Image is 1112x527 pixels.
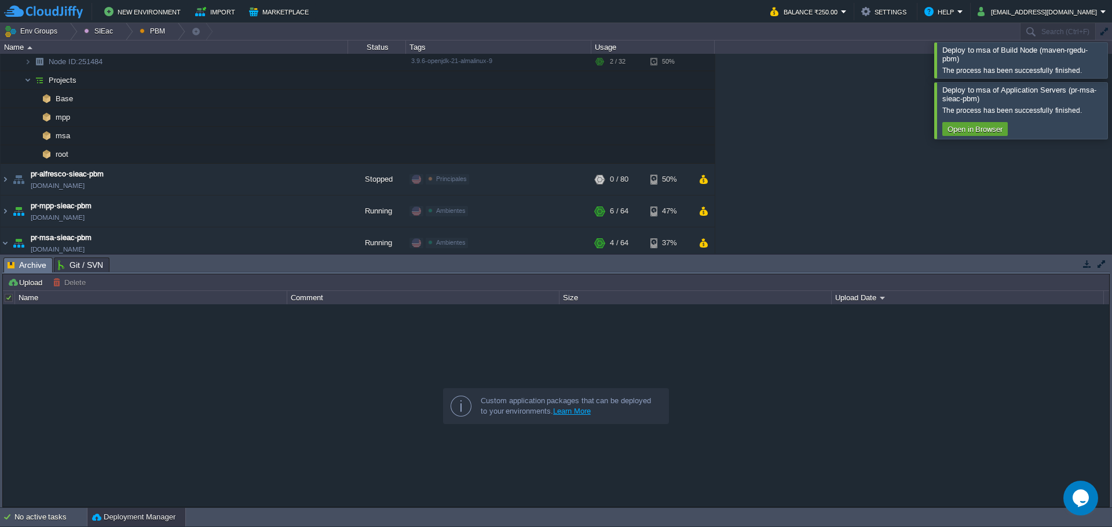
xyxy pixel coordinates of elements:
[1,227,10,259] img: AMDAwAAAACH5BAEAAAAALAAAAAABAAEAAAICRAEAOw==
[861,5,910,19] button: Settings
[1,196,10,227] img: AMDAwAAAACH5BAEAAAAALAAAAAABAAEAAAICRAEAOw==
[610,227,628,259] div: 4 / 64
[31,71,47,89] img: AMDAwAAAACH5BAEAAAAALAAAAAABAAEAAAICRAEAOw==
[610,53,625,71] div: 2 / 32
[47,57,104,67] a: Node ID:251484
[38,145,54,163] img: AMDAwAAAACH5BAEAAAAALAAAAAABAAEAAAICRAEAOw==
[140,23,169,39] button: PBM
[31,212,85,223] a: [DOMAIN_NAME]
[348,196,406,227] div: Running
[10,164,27,195] img: AMDAwAAAACH5BAEAAAAALAAAAAABAAEAAAICRAEAOw==
[16,291,287,304] div: Name
[24,53,31,71] img: AMDAwAAAACH5BAEAAAAALAAAAAABAAEAAAICRAEAOw==
[1,164,10,195] img: AMDAwAAAACH5BAEAAAAALAAAAAABAAEAAAICRAEAOw==
[560,291,831,304] div: Size
[10,196,27,227] img: AMDAwAAAACH5BAEAAAAALAAAAAABAAEAAAICRAEAOw==
[14,508,87,526] div: No active tasks
[436,239,466,246] span: Ambientes
[31,145,38,163] img: AMDAwAAAACH5BAEAAAAALAAAAAABAAEAAAICRAEAOw==
[47,75,78,85] a: Projects
[31,127,38,145] img: AMDAwAAAACH5BAEAAAAALAAAAAABAAEAAAICRAEAOw==
[610,164,628,195] div: 0 / 80
[54,131,72,141] a: msa
[27,46,32,49] img: AMDAwAAAACH5BAEAAAAALAAAAAABAAEAAAICRAEAOw==
[770,5,841,19] button: Balance ₹250.00
[104,5,184,19] button: New Environment
[31,232,92,244] a: pr-msa-sieac-pbm
[38,127,54,145] img: AMDAwAAAACH5BAEAAAAALAAAAAABAAEAAAICRAEAOw==
[38,108,54,126] img: AMDAwAAAACH5BAEAAAAALAAAAAABAAEAAAICRAEAOw==
[411,57,492,64] span: 3.9.6-openjdk-21-almalinux-9
[650,53,688,71] div: 50%
[249,5,312,19] button: Marketplace
[8,277,46,288] button: Upload
[942,66,1104,75] div: The process has been successfully finished.
[978,5,1100,19] button: [EMAIL_ADDRESS][DOMAIN_NAME]
[436,175,467,182] span: Principales
[942,86,1096,103] span: Deploy to msa of Application Servers (pr-msa-sieac-pbm)
[92,511,175,523] button: Deployment Manager
[592,40,714,54] div: Usage
[553,407,591,415] a: Learn More
[832,291,1103,304] div: Upload Date
[31,108,38,126] img: AMDAwAAAACH5BAEAAAAALAAAAAABAAEAAAICRAEAOw==
[944,124,1006,134] button: Open in Browser
[4,23,61,39] button: Env Groups
[195,5,239,19] button: Import
[348,227,406,259] div: Running
[38,90,54,108] img: AMDAwAAAACH5BAEAAAAALAAAAAABAAEAAAICRAEAOw==
[54,112,72,122] a: mpp
[436,207,466,214] span: Ambientes
[49,57,78,66] span: Node ID:
[8,258,46,272] span: Archive
[84,23,117,39] button: SIEac
[31,90,38,108] img: AMDAwAAAACH5BAEAAAAALAAAAAABAAEAAAICRAEAOw==
[31,168,104,180] a: pr-alfresco-sieac-pbm
[650,196,688,227] div: 47%
[942,46,1088,63] span: Deploy to msa of Build Node (maven-rgedu-pbm)
[31,53,47,71] img: AMDAwAAAACH5BAEAAAAALAAAAAABAAEAAAICRAEAOw==
[58,258,103,272] span: Git / SVN
[54,149,70,159] a: root
[53,277,89,288] button: Delete
[349,40,405,54] div: Status
[10,227,27,259] img: AMDAwAAAACH5BAEAAAAALAAAAAABAAEAAAICRAEAOw==
[31,200,92,212] a: pr-mpp-sieac-pbm
[1,40,348,54] div: Name
[481,396,659,417] div: Custom application packages that can be deployed to your environments.
[24,71,31,89] img: AMDAwAAAACH5BAEAAAAALAAAAAABAAEAAAICRAEAOw==
[1063,481,1100,515] iframe: chat widget
[650,164,688,195] div: 50%
[54,94,75,104] a: Base
[650,227,688,259] div: 37%
[47,57,104,67] span: 251484
[31,244,85,255] a: [DOMAIN_NAME]
[288,291,559,304] div: Comment
[4,5,83,19] img: CloudJiffy
[407,40,591,54] div: Tags
[942,106,1104,115] div: The process has been successfully finished.
[31,180,85,191] span: [DOMAIN_NAME]
[924,5,957,19] button: Help
[348,164,406,195] div: Stopped
[610,196,628,227] div: 6 / 64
